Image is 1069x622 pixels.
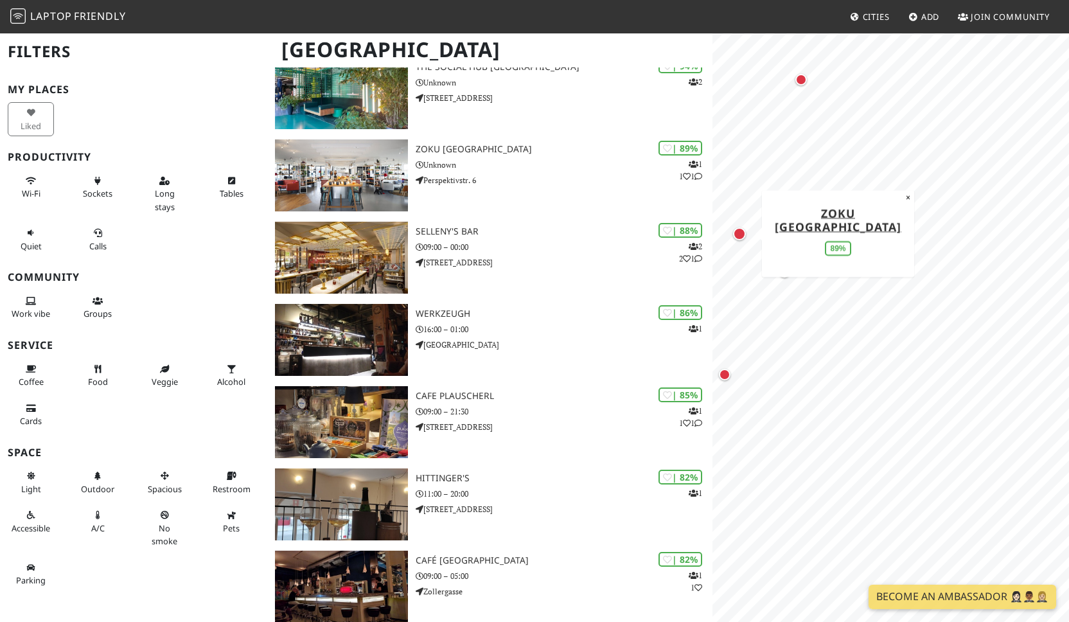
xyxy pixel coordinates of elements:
[208,170,254,204] button: Tables
[16,574,46,586] span: Parking
[826,241,851,256] div: 89%
[141,504,188,551] button: No smoke
[8,84,260,96] h3: My Places
[658,141,702,155] div: | 89%
[148,483,182,495] span: Spacious
[267,57,712,129] a: The Social Hub Vienna | 94% 2 The Social Hub [GEOGRAPHIC_DATA] Unknown [STREET_ADDRESS]
[267,386,712,458] a: Cafe Plauscherl | 85% 111 Cafe Plauscherl 09:00 – 21:30 [STREET_ADDRESS]
[416,339,712,351] p: [GEOGRAPHIC_DATA]
[84,308,112,319] span: Group tables
[416,159,712,171] p: Unknown
[275,139,408,211] img: Zoku Vienna
[8,465,54,499] button: Light
[19,376,44,387] span: Coffee
[152,376,178,387] span: Veggie
[921,11,940,22] span: Add
[208,465,254,499] button: Restroom
[416,488,712,500] p: 11:00 – 20:00
[416,503,712,515] p: [STREET_ADDRESS]
[776,263,793,280] div: Map marker
[208,504,254,538] button: Pets
[223,522,240,534] span: Pet friendly
[8,398,54,432] button: Cards
[152,522,177,547] span: Smoke free
[267,139,712,211] a: Zoku Vienna | 89% 111 Zoku [GEOGRAPHIC_DATA] Unknown Perspektivstr. 6
[10,8,26,24] img: LaptopFriendly
[658,470,702,484] div: | 82%
[658,223,702,238] div: | 88%
[416,256,712,269] p: [STREET_ADDRESS]
[21,483,41,495] span: Natural light
[267,222,712,294] a: SELLENY'S Bar | 88% 221 SELLENY'S Bar 09:00 – 00:00 [STREET_ADDRESS]
[730,225,748,243] div: Map marker
[658,552,702,567] div: | 82%
[75,504,121,538] button: A/C
[83,188,112,199] span: Power sockets
[22,188,40,199] span: Stable Wi-Fi
[416,570,712,582] p: 09:00 – 05:00
[416,391,712,402] h3: Cafe Plauscherl
[953,5,1055,28] a: Join Community
[75,290,121,324] button: Groups
[30,9,72,23] span: Laptop
[267,304,712,376] a: WerkzeugH | 86% 1 WerkzeugH 16:00 – 01:00 [GEOGRAPHIC_DATA]
[658,305,702,320] div: | 86%
[275,57,408,129] img: The Social Hub Vienna
[416,92,712,104] p: [STREET_ADDRESS]
[793,71,809,88] div: Map marker
[8,359,54,393] button: Coffee
[208,359,254,393] button: Alcohol
[416,323,712,335] p: 16:00 – 01:00
[716,366,733,383] div: Map marker
[75,359,121,393] button: Food
[416,405,712,418] p: 09:00 – 21:30
[155,188,175,212] span: Long stays
[8,170,54,204] button: Wi-Fi
[21,240,42,252] span: Quiet
[971,11,1050,22] span: Join Community
[75,222,121,256] button: Calls
[267,468,712,540] a: Hittinger's | 82% 1 Hittinger's 11:00 – 20:00 [STREET_ADDRESS]
[8,504,54,538] button: Accessible
[275,468,408,540] img: Hittinger's
[275,222,408,294] img: SELLENY'S Bar
[679,240,702,265] p: 2 2 1
[213,483,251,495] span: Restroom
[863,11,890,22] span: Cities
[689,487,702,499] p: 1
[416,555,712,566] h3: Café [GEOGRAPHIC_DATA]
[416,421,712,433] p: [STREET_ADDRESS]
[8,151,260,163] h3: Productivity
[689,569,702,594] p: 1 1
[775,205,901,234] a: Zoku [GEOGRAPHIC_DATA]
[8,557,54,591] button: Parking
[903,5,945,28] a: Add
[416,241,712,253] p: 09:00 – 00:00
[141,359,188,393] button: Veggie
[74,9,125,23] span: Friendly
[679,405,702,429] p: 1 1 1
[679,158,702,182] p: 1 1 1
[416,144,712,155] h3: Zoku [GEOGRAPHIC_DATA]
[217,376,245,387] span: Alcohol
[81,483,114,495] span: Outdoor area
[8,290,54,324] button: Work vibe
[416,308,712,319] h3: WerkzeugH
[8,222,54,256] button: Quiet
[75,170,121,204] button: Sockets
[275,386,408,458] img: Cafe Plauscherl
[275,304,408,376] img: WerkzeugH
[88,376,108,387] span: Food
[8,339,260,351] h3: Service
[10,6,126,28] a: LaptopFriendly LaptopFriendly
[689,323,702,335] p: 1
[658,387,702,402] div: | 85%
[89,240,107,252] span: Video/audio calls
[902,190,914,204] button: Close popup
[141,465,188,499] button: Spacious
[271,32,710,67] h1: [GEOGRAPHIC_DATA]
[416,585,712,598] p: Zollergasse
[141,170,188,217] button: Long stays
[416,226,712,237] h3: SELLENY'S Bar
[12,522,50,534] span: Accessible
